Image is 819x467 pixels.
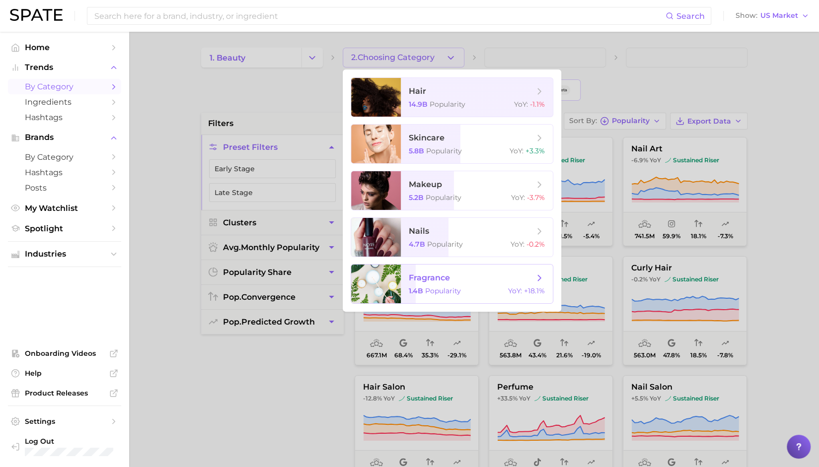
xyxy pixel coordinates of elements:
[8,180,121,196] a: Posts
[8,130,121,145] button: Brands
[409,146,424,155] span: 5.8b
[733,9,812,22] button: ShowUS Market
[25,349,104,358] span: Onboarding Videos
[527,193,545,202] span: -3.7%
[8,165,121,180] a: Hashtags
[8,40,121,55] a: Home
[25,63,104,72] span: Trends
[8,414,121,429] a: Settings
[676,11,705,21] span: Search
[8,110,121,125] a: Hashtags
[25,97,104,107] span: Ingredients
[510,146,523,155] span: YoY :
[524,286,545,295] span: +18.1%
[25,82,104,91] span: by Category
[25,113,104,122] span: Hashtags
[8,200,121,216] a: My Watchlist
[409,100,428,109] span: 14.9b
[8,94,121,110] a: Ingredients
[25,224,104,233] span: Spotlight
[25,437,146,446] span: Log Out
[8,434,121,459] a: Log out. Currently logged in with e-mail caroline@truebeautyventures.com.
[25,133,104,142] span: Brands
[508,286,522,295] span: YoY :
[760,13,798,18] span: US Market
[10,9,63,21] img: SPATE
[530,100,545,109] span: -1.1%
[736,13,757,18] span: Show
[409,86,426,96] span: hair
[8,60,121,75] button: Trends
[25,183,104,193] span: Posts
[25,203,104,213] span: My Watchlist
[426,146,462,155] span: Popularity
[8,346,121,361] a: Onboarding Videos
[25,369,104,378] span: Help
[8,221,121,236] a: Spotlight
[8,366,121,381] a: Help
[425,286,461,295] span: Popularity
[25,417,104,426] span: Settings
[25,152,104,162] span: by Category
[514,100,528,109] span: YoY :
[526,240,545,249] span: -0.2%
[93,7,666,24] input: Search here for a brand, industry, or ingredient
[25,43,104,52] span: Home
[409,240,425,249] span: 4.7b
[8,149,121,165] a: by Category
[343,69,561,312] ul: 2.Choosing Category
[8,247,121,262] button: Industries
[25,168,104,177] span: Hashtags
[511,193,525,202] span: YoY :
[8,79,121,94] a: by Category
[409,286,423,295] span: 1.4b
[25,250,104,259] span: Industries
[409,273,450,282] span: fragrance
[426,193,461,202] span: Popularity
[525,146,545,155] span: +3.3%
[409,180,442,189] span: makeup
[430,100,465,109] span: Popularity
[409,133,445,142] span: skincare
[511,240,524,249] span: YoY :
[25,389,104,398] span: Product Releases
[427,240,463,249] span: Popularity
[409,226,429,236] span: nails
[409,193,424,202] span: 5.2b
[8,386,121,400] a: Product Releases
